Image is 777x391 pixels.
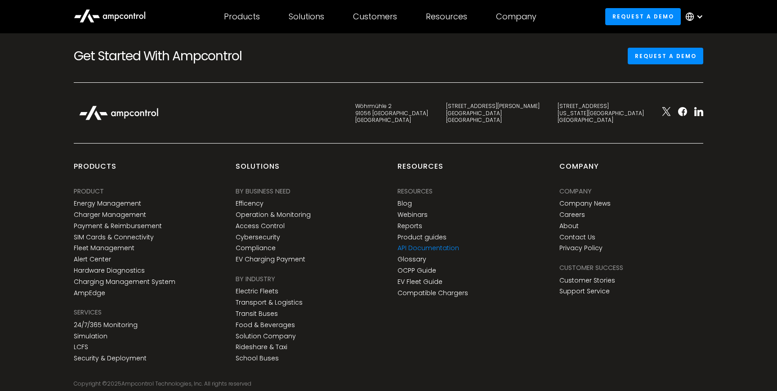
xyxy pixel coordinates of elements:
div: [STREET_ADDRESS][PERSON_NAME] [GEOGRAPHIC_DATA] [GEOGRAPHIC_DATA] [446,103,540,124]
a: Electric Fleets [236,288,278,295]
div: Customers [353,12,397,22]
a: 24/7/365 Monitoring [74,321,138,329]
a: Compliance [236,244,276,252]
div: Products [224,12,260,22]
a: Rideshare & Taxi [236,343,287,351]
a: Request a demo [605,8,681,25]
a: LCFS [74,343,88,351]
a: Careers [559,211,585,219]
div: Company [496,12,536,22]
div: Resources [397,162,443,179]
a: Glossary [397,256,426,263]
div: Resources [426,12,467,22]
a: Reports [397,222,422,230]
a: Blog [397,200,412,207]
a: Charging Management System [74,278,175,286]
a: Hardware Diagnostics [74,267,145,274]
a: Solution Company [236,333,296,340]
a: Support Service [559,288,610,295]
div: PRODUCT [74,186,104,196]
div: Wöhrmühle 2 91056 [GEOGRAPHIC_DATA] [GEOGRAPHIC_DATA] [355,103,428,124]
a: Efficency [236,200,263,207]
div: products [74,162,116,179]
div: Company [559,186,592,196]
a: Transit Buses [236,310,278,318]
a: Contact Us [559,234,595,241]
span: 2025 [107,380,121,387]
a: Charger Management [74,211,146,219]
div: BY BUSINESS NEED [236,186,290,196]
a: School Buses [236,355,279,362]
div: SERVICES [74,307,102,317]
a: Alert Center [74,256,111,263]
a: Compatible Chargers [397,289,468,297]
div: Solutions [236,162,280,179]
a: Request a demo [628,48,703,64]
a: Access Control [236,222,285,230]
a: Simulation [74,333,107,340]
a: EV Fleet Guide [397,278,442,286]
a: Fleet Management [74,244,134,252]
a: Product guides [397,234,447,241]
a: Payment & Reimbursement [74,222,162,230]
div: Solutions [289,12,324,22]
img: Ampcontrol Logo [74,101,164,125]
a: Company News [559,200,611,207]
a: EV Charging Payment [236,256,305,263]
a: API Documentation [397,244,459,252]
div: [STREET_ADDRESS] [US_STATE][GEOGRAPHIC_DATA] [GEOGRAPHIC_DATA] [558,103,644,124]
a: Energy Management [74,200,141,207]
a: Privacy Policy [559,244,603,252]
a: Cybersecurity [236,234,280,241]
a: Transport & Logistics [236,299,303,306]
a: SIM Cards & Connectivity [74,234,154,241]
a: About [559,222,579,230]
div: Customer success [559,263,623,273]
a: Food & Beverages [236,321,295,329]
a: Security & Deployment [74,355,147,362]
h2: Get Started With Ampcontrol [74,49,272,64]
div: Copyright © Ampcontrol Technologies, Inc. All rights reserved [74,380,703,387]
a: Customer Stories [559,277,615,284]
a: Operation & Monitoring [236,211,311,219]
a: Webinars [397,211,428,219]
div: Resources [397,186,433,196]
a: OCPP Guide [397,267,436,274]
div: Company [559,162,599,179]
div: BY INDUSTRY [236,274,275,284]
a: AmpEdge [74,289,105,297]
